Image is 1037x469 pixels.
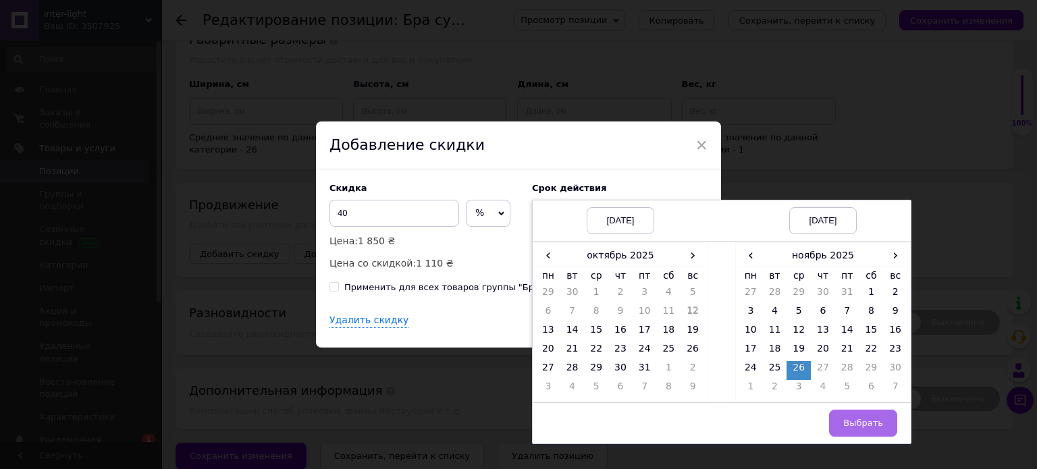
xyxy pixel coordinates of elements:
td: Высота, см.: 36 Глубина, см.: 29 Ширина, см.: 15 Тип цоколя: E14 Кол-во ламп, шт.: 1 Мощность лам... [15,108,160,264]
td: 2 [608,285,633,304]
th: ср [584,266,608,285]
td: 7 [835,304,859,323]
td: 6 [811,304,835,323]
td: 12 [787,323,811,342]
input: 0 [329,200,459,227]
td: 23 [608,342,633,361]
td: 31 [633,361,657,380]
span: 1 850 ₴ [358,236,395,246]
span: › [681,246,705,265]
td: 13 [536,323,560,342]
td: 29 [536,285,560,304]
td: Висота, см.: 36 Глибина, см.: 29 Ширина, см.: 15 Тип цоколя: E14 Кількість ламп, шт.: 1 Потужніст... [15,94,160,250]
td: 27 [811,361,835,380]
td: 31 [835,285,859,304]
th: сб [657,266,681,285]
td: 30 [883,361,907,380]
span: × [695,134,708,157]
th: вт [560,266,585,285]
body: Визуальный текстовый редактор, A46EBE19-3863-4F42-950C-41C1531AA0CF [14,13,283,274]
div: [DATE] [789,207,857,234]
td: 2 [763,380,787,399]
td: 11 [657,304,681,323]
p: Цена: [329,233,518,248]
td: 10 [739,323,763,342]
td: 30 [560,285,585,304]
th: пт [633,266,657,285]
th: ср [787,266,811,285]
td: 7 [633,380,657,399]
td: 3 [787,380,811,399]
span: % [475,207,484,218]
td: 1 [859,285,884,304]
td: 21 [835,342,859,361]
th: вт [763,266,787,285]
td: 2 [681,361,705,380]
td: 20 [536,342,560,361]
td: 14 [560,323,585,342]
span: › [883,246,907,265]
td: 3 [739,304,763,323]
span: Скидка [329,183,367,193]
td: 29 [859,361,884,380]
button: Выбрать [829,410,897,437]
th: сб [859,266,884,285]
td: 8 [657,380,681,399]
td: 28 [763,285,787,304]
td: 14 [835,323,859,342]
td: 6 [608,380,633,399]
td: 4 [657,285,681,304]
th: пт [835,266,859,285]
td: 28 [835,361,859,380]
div: [DATE] [587,207,654,234]
td: 22 [859,342,884,361]
td: 4 [763,304,787,323]
td: 27 [739,285,763,304]
td: 26 [787,361,811,380]
td: 19 [681,323,705,342]
td: 3 [536,380,560,399]
p: Элегантность ,строгость , лаконичность этой серии бра ,станет прекрасным украшением, впишется в л... [14,13,283,98]
div: Удалить скидку [329,314,408,328]
td: 15 [584,323,608,342]
td: 16 [883,323,907,342]
td: 5 [584,380,608,399]
th: чт [608,266,633,285]
td: 16 [608,323,633,342]
td: 25 [657,342,681,361]
span: Добавление скидки [329,136,485,153]
td: 6 [859,380,884,399]
td: 1 [657,361,681,380]
td: 9 [883,304,907,323]
td: 27 [536,361,560,380]
th: октябрь 2025 [560,246,681,266]
td: 13 [811,323,835,342]
td: 4 [811,380,835,399]
td: 3 [633,285,657,304]
span: Выбрать [843,418,883,428]
td: 12 [681,304,705,323]
th: вс [883,266,907,285]
td: 18 [657,323,681,342]
td: 9 [681,380,705,399]
th: пн [536,266,560,285]
td: 24 [633,342,657,361]
td: 23 [883,342,907,361]
body: Визуальный текстовый редактор, D4717944-7723-4935-8F18-DC283825B445 [14,13,283,287]
td: 28 [560,361,585,380]
p: Елегантність, будівель, лаконічність цієї серії бра стане чудовою прикрасою впишеться в будь-який... [14,13,283,84]
td: 19 [787,342,811,361]
td: 22 [584,342,608,361]
p: Цена со скидкой: [329,256,518,271]
span: 1 110 ₴ [416,258,453,269]
td: 25 [763,361,787,380]
div: Применить для всех товаров группы "Бра сучасні" [344,281,580,294]
td: 29 [787,285,811,304]
td: 5 [835,380,859,399]
td: 30 [608,361,633,380]
td: 8 [584,304,608,323]
th: вс [681,266,705,285]
th: чт [811,266,835,285]
span: ‹ [536,246,560,265]
td: 8 [859,304,884,323]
